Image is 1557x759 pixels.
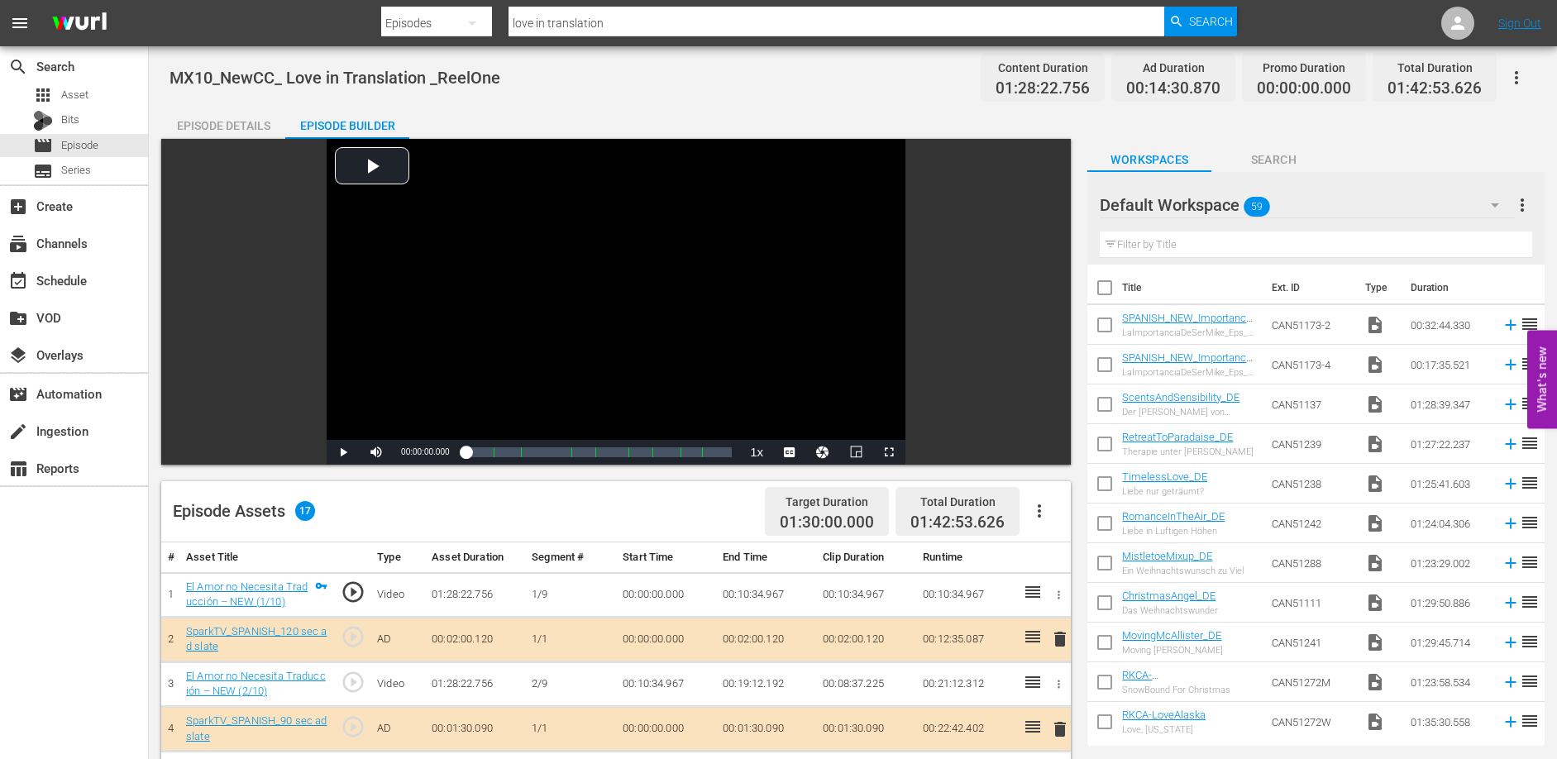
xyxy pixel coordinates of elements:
span: Asset [33,85,53,105]
td: CAN51173-4 [1265,345,1359,384]
div: Ad Duration [1126,56,1220,79]
span: 01:42:53.626 [910,513,1005,532]
div: Content Duration [996,56,1090,79]
a: El Amor no Necesita Traducción – NEW (2/10) [186,670,326,698]
span: reorder [1520,592,1540,612]
td: CAN51111 [1265,583,1359,623]
svg: Add to Episode [1502,514,1520,532]
span: 01:30:00.000 [780,513,874,532]
span: Search [1211,150,1335,170]
span: Video [1365,434,1385,454]
td: 00:10:34.967 [616,661,716,706]
td: 00:01:30.090 [816,707,916,752]
span: MX10_NewCC_ Love in Translation _ReelOne [170,68,500,88]
svg: Add to Episode [1502,713,1520,731]
svg: Add to Episode [1502,475,1520,493]
span: reorder [1520,314,1540,334]
td: 00:21:12.312 [916,661,1016,706]
td: 01:23:58.534 [1404,662,1495,702]
div: Video Player [327,139,905,465]
td: 00:02:00.120 [716,617,816,661]
span: Video [1365,632,1385,652]
td: CAN51238 [1265,464,1359,504]
div: Promo Duration [1257,56,1351,79]
span: Video [1365,513,1385,533]
a: ChristmasAngel_DE [1122,590,1216,602]
span: reorder [1520,671,1540,691]
a: MistletoeMixup_DE [1122,550,1212,562]
th: Ext. ID [1262,265,1355,311]
span: Automation [8,384,28,404]
span: Episode [61,137,98,154]
th: Segment # [525,542,616,573]
span: play_circle_outline [341,580,365,604]
svg: Add to Episode [1502,594,1520,612]
td: 00:00:00.000 [616,572,716,617]
div: Moving [PERSON_NAME] [1122,645,1223,656]
span: 59 [1244,189,1271,224]
span: Video [1365,355,1385,375]
td: CAN51288 [1265,543,1359,583]
span: reorder [1520,711,1540,731]
svg: Add to Episode [1502,673,1520,691]
td: 01:28:22.756 [425,572,525,617]
td: AD [370,617,425,661]
td: Video [370,661,425,706]
svg: Add to Episode [1502,316,1520,334]
td: CAN51272W [1265,702,1359,742]
a: TimelessLove_DE [1122,470,1207,483]
span: Video [1365,712,1385,732]
td: 01:28:22.756 [425,661,525,706]
a: MovingMcAllister_DE [1122,629,1221,642]
div: Episode Assets [173,501,315,521]
a: SparkTV_SPANISH_120 sec ad slate [186,625,327,653]
span: Reports [8,459,28,479]
td: 01:35:30.558 [1404,702,1495,742]
td: CAN51241 [1265,623,1359,662]
td: 00:10:34.967 [816,572,916,617]
div: Das Weihnachtswunder [1122,605,1218,616]
span: Ingestion [8,422,28,442]
button: Episode Builder [285,106,409,139]
svg: Add to Episode [1502,356,1520,374]
span: Series [61,162,91,179]
span: Asset [61,87,88,103]
td: CAN51137 [1265,384,1359,424]
th: Start Time [616,542,716,573]
th: Clip Duration [816,542,916,573]
button: Play [327,440,360,465]
td: 00:08:37.225 [816,661,916,706]
td: 00:32:44.330 [1404,305,1495,345]
svg: Add to Episode [1502,435,1520,453]
td: 00:01:30.090 [716,707,816,752]
button: Episode Details [161,106,285,139]
span: reorder [1520,394,1540,413]
span: 01:28:22.756 [996,79,1090,98]
svg: Add to Episode [1502,395,1520,413]
td: 00:00:00.000 [616,707,716,752]
span: Video [1365,474,1385,494]
span: 01:42:53.626 [1387,79,1482,98]
td: CAN51239 [1265,424,1359,464]
td: 4 [161,707,179,752]
button: Open Feedback Widget [1527,331,1557,429]
span: reorder [1520,354,1540,374]
div: Liebe nur geträumt? [1122,486,1207,497]
a: RomanceInTheAir_DE [1122,510,1225,523]
button: Picture-in-Picture [839,440,872,465]
th: Title [1122,265,1262,311]
button: delete [1050,628,1070,652]
span: Overlays [8,346,28,365]
td: 1/1 [525,617,616,661]
span: Create [8,197,28,217]
div: Der [PERSON_NAME] von Zärtlichkeit [1122,407,1258,418]
span: reorder [1520,552,1540,572]
button: more_vert [1512,185,1532,225]
div: Bits [33,111,53,131]
div: LaImportanciaDeSerMike_Eps_6-10 [1122,327,1258,338]
td: 00:02:00.120 [816,617,916,661]
div: SnowBound For Christmas [1122,685,1258,695]
th: Asset Duration [425,542,525,573]
div: Episode Details [161,106,285,146]
td: 00:02:00.120 [425,617,525,661]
